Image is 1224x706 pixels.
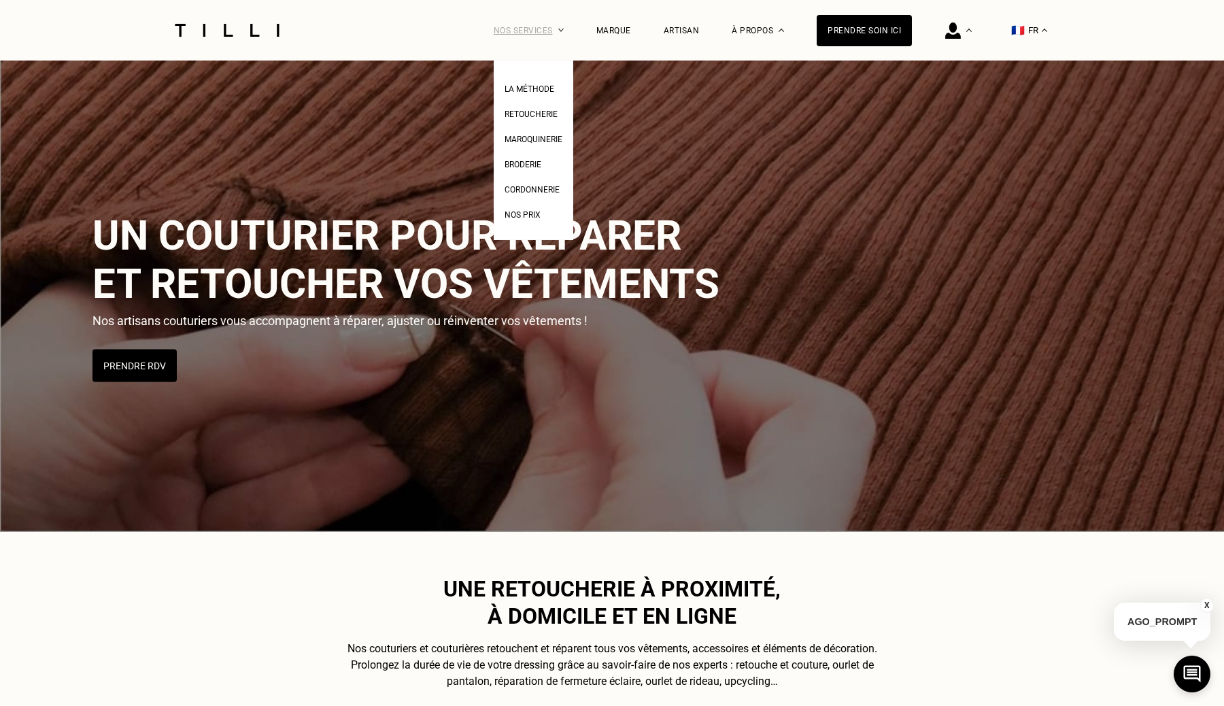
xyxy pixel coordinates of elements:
[170,24,284,37] img: Logo du service de couturière Tilli
[1011,24,1025,37] span: 🇫🇷
[1042,29,1047,32] img: menu déroulant
[505,80,554,95] a: La Méthode
[505,206,541,220] a: Nos prix
[505,135,562,144] span: Maroquinerie
[488,603,736,629] span: à domicile et en ligne
[92,211,681,259] span: Un couturier pour réparer
[505,210,541,220] span: Nos prix
[817,15,912,46] a: Prendre soin ici
[505,156,541,170] a: Broderie
[505,110,558,119] span: Retoucherie
[505,84,554,94] span: La Méthode
[443,576,781,602] span: Une retoucherie à proximité,
[505,181,560,195] a: Cordonnerie
[966,29,972,32] img: Menu déroulant
[505,105,558,120] a: Retoucherie
[92,313,596,327] p: Nos artisans couturiers vous accompagnent à réparer, ajuster ou réinventer vos vêtements !
[596,26,631,35] a: Marque
[1114,603,1210,641] p: AGO_PROMPT
[664,26,700,35] a: Artisan
[92,259,719,307] span: et retoucher vos vêtements
[1200,598,1214,613] button: X
[558,29,564,32] img: Menu déroulant
[505,160,541,169] span: Broderie
[779,29,784,32] img: Menu déroulant à propos
[347,642,877,688] span: Nos couturiers et couturières retouchent et réparent tous vos vêtements, accessoires et éléments ...
[92,349,177,382] button: Prendre RDV
[945,22,961,39] img: icône connexion
[505,131,562,145] a: Maroquinerie
[505,185,560,195] span: Cordonnerie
